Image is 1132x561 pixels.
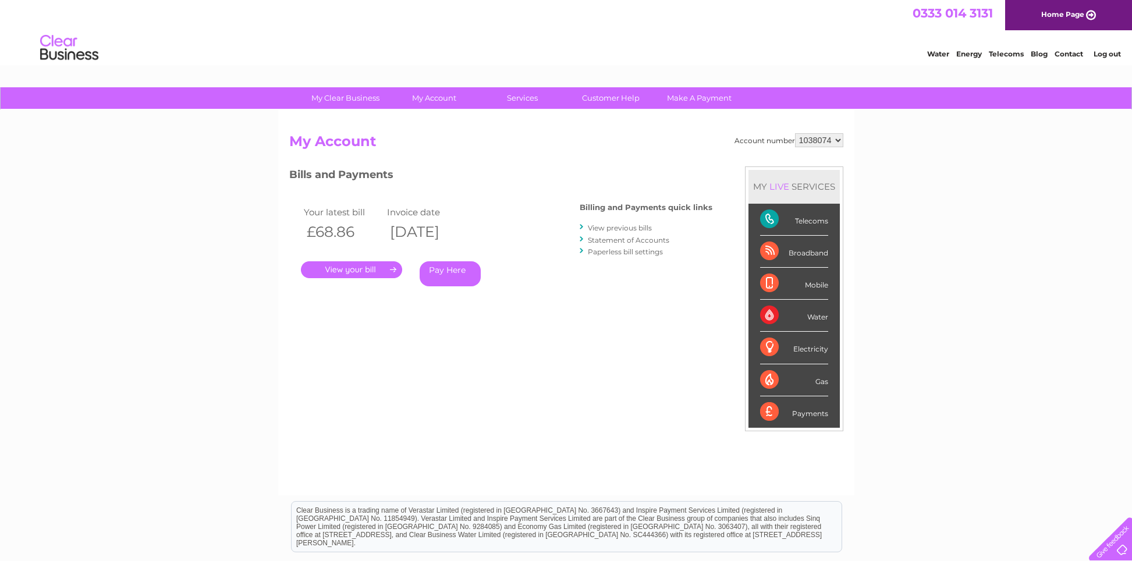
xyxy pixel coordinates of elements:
[289,166,712,187] h3: Bills and Payments
[1055,49,1083,58] a: Contact
[588,223,652,232] a: View previous bills
[651,87,747,109] a: Make A Payment
[956,49,982,58] a: Energy
[760,300,828,332] div: Water
[40,30,99,66] img: logo.png
[301,261,402,278] a: .
[1031,49,1048,58] a: Blog
[913,6,993,20] a: 0333 014 3131
[384,204,468,220] td: Invoice date
[927,49,949,58] a: Water
[297,87,393,109] a: My Clear Business
[760,268,828,300] div: Mobile
[989,49,1024,58] a: Telecoms
[563,87,659,109] a: Customer Help
[588,236,669,244] a: Statement of Accounts
[760,364,828,396] div: Gas
[588,247,663,256] a: Paperless bill settings
[1094,49,1121,58] a: Log out
[289,133,843,155] h2: My Account
[292,6,842,56] div: Clear Business is a trading name of Verastar Limited (registered in [GEOGRAPHIC_DATA] No. 3667643...
[760,204,828,236] div: Telecoms
[767,181,792,192] div: LIVE
[474,87,570,109] a: Services
[301,204,385,220] td: Your latest bill
[301,220,385,244] th: £68.86
[748,170,840,203] div: MY SERVICES
[384,220,468,244] th: [DATE]
[420,261,481,286] a: Pay Here
[760,396,828,428] div: Payments
[734,133,843,147] div: Account number
[386,87,482,109] a: My Account
[580,203,712,212] h4: Billing and Payments quick links
[760,236,828,268] div: Broadband
[760,332,828,364] div: Electricity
